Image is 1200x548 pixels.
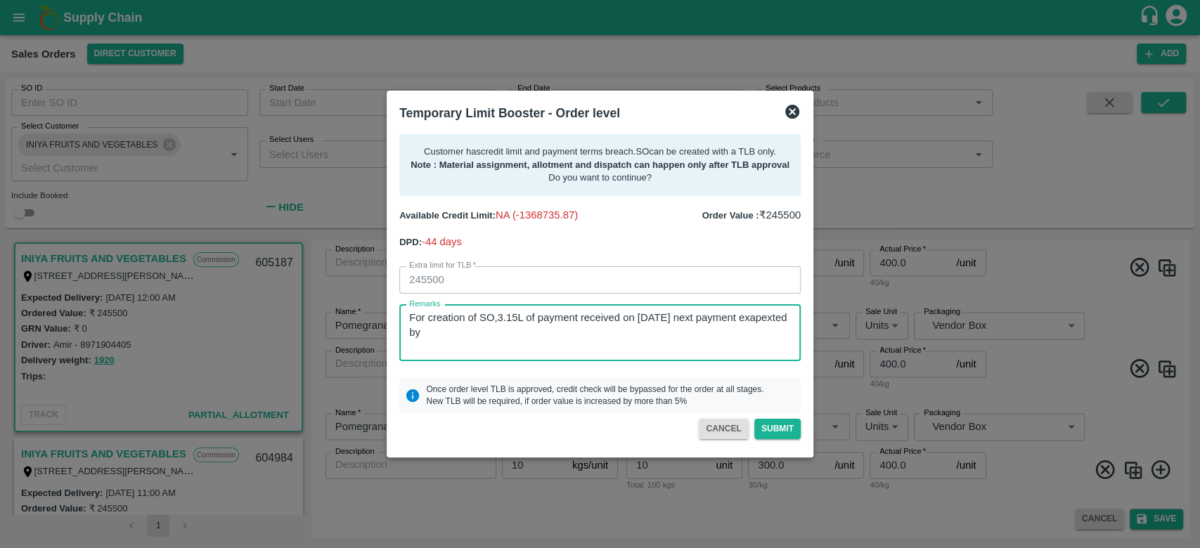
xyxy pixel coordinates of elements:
[399,237,422,247] b: DPD:
[409,260,476,271] label: Extra limit for TLB
[754,419,801,439] button: Submit
[426,384,763,407] p: Once order level TLB is approved, credit check will be bypassed for the order at all stages. New ...
[411,171,789,185] p: Do you want to continue?
[411,159,789,172] p: Note : Material assignment, allotment and dispatch can happen only after TLB approval
[702,210,759,221] b: Order Value :
[399,210,496,221] b: Available Credit Limit:
[399,106,620,120] b: Temporary Limit Booster - Order level
[409,299,441,310] label: Remarks
[759,209,801,221] span: ₹ 245500
[699,419,748,439] button: CANCEL
[399,266,801,293] input: Enter value
[409,311,791,355] textarea: For creation of SO,3.15L of payment received on [DATE] next payment exapexted by
[496,209,578,221] span: NA (-1368735.87)
[411,145,789,159] p: Customer has credit limit and payment terms breach . SO can be created with a TLB only.
[422,236,462,247] span: -44 days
